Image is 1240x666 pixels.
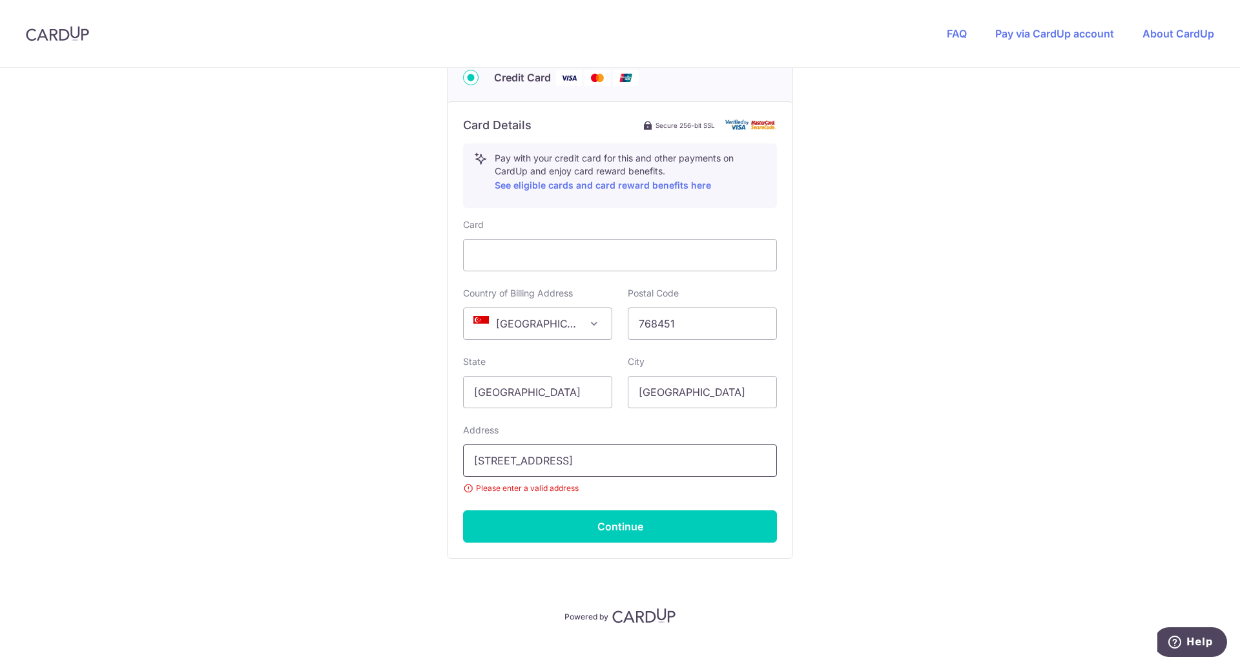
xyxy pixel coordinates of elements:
span: Secure 256-bit SSL [656,120,715,130]
a: About CardUp [1142,27,1214,40]
a: Pay via CardUp account [995,27,1114,40]
input: Example 123456 [628,307,777,340]
small: Please enter a valid address [463,482,777,495]
p: Powered by [564,609,608,622]
span: Singapore [464,308,612,339]
img: Visa [556,70,582,86]
label: Card [463,218,484,231]
label: Country of Billing Address [463,287,573,300]
iframe: Secure card payment input frame [474,247,766,263]
img: card secure [725,120,777,130]
img: CardUp [26,26,89,41]
span: Singapore [463,307,612,340]
img: Union Pay [613,70,639,86]
label: Address [463,424,499,437]
img: CardUp [612,608,676,623]
iframe: Opens a widget where you can find more information [1157,627,1227,660]
img: Mastercard [584,70,610,86]
button: Continue [463,510,777,543]
label: State [463,355,486,368]
a: FAQ [947,27,967,40]
a: See eligible cards and card reward benefits here [495,180,711,191]
h6: Card Details [463,118,532,133]
div: Credit Card Visa Mastercard Union Pay [463,70,777,86]
p: Pay with your credit card for this and other payments on CardUp and enjoy card reward benefits. [495,152,766,193]
label: Postal Code [628,287,679,300]
span: Credit Card [494,70,551,85]
label: City [628,355,645,368]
